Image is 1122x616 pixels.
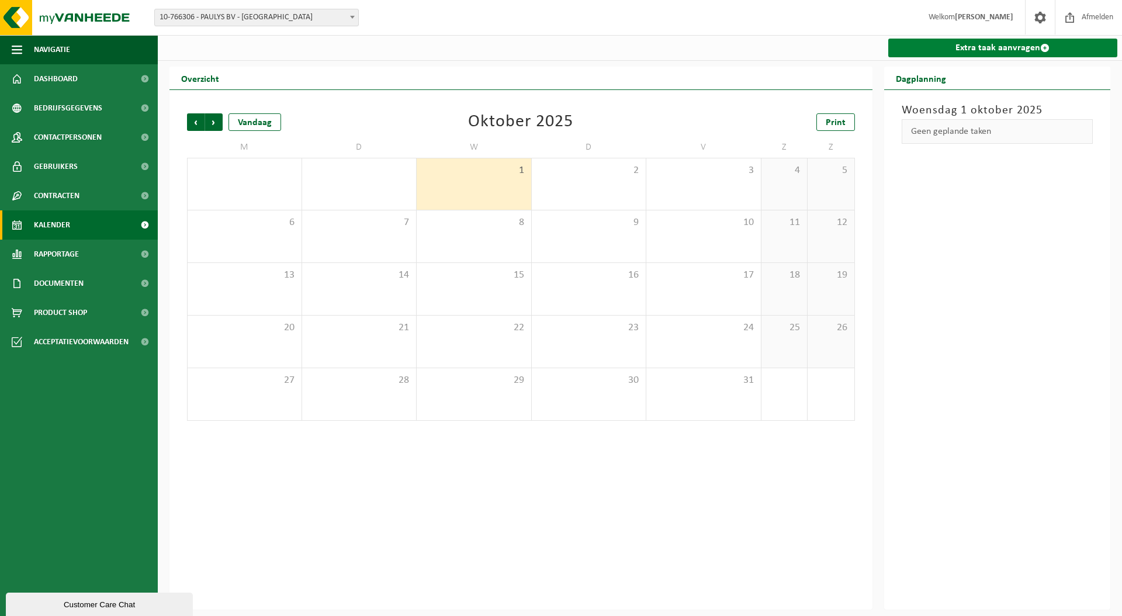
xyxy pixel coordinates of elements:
[538,164,640,177] span: 2
[34,152,78,181] span: Gebruikers
[808,137,854,158] td: Z
[652,269,755,282] span: 17
[193,321,296,334] span: 20
[652,216,755,229] span: 10
[813,321,848,334] span: 26
[652,374,755,387] span: 31
[767,164,802,177] span: 4
[468,113,573,131] div: Oktober 2025
[813,269,848,282] span: 19
[34,94,102,123] span: Bedrijfsgegevens
[423,374,525,387] span: 29
[34,123,102,152] span: Contactpersonen
[154,9,359,26] span: 10-766306 - PAULYS BV - MECHELEN
[813,164,848,177] span: 5
[816,113,855,131] a: Print
[6,590,195,616] iframe: chat widget
[308,321,411,334] span: 21
[417,137,532,158] td: W
[34,240,79,269] span: Rapportage
[761,137,808,158] td: Z
[187,137,302,158] td: M
[826,118,846,127] span: Print
[155,9,358,26] span: 10-766306 - PAULYS BV - MECHELEN
[888,39,1118,57] a: Extra taak aanvragen
[813,216,848,229] span: 12
[532,137,647,158] td: D
[169,67,231,89] h2: Overzicht
[538,269,640,282] span: 16
[423,269,525,282] span: 15
[187,113,205,131] span: Vorige
[538,321,640,334] span: 23
[652,164,755,177] span: 3
[193,216,296,229] span: 6
[884,67,958,89] h2: Dagplanning
[34,35,70,64] span: Navigatie
[652,321,755,334] span: 24
[205,113,223,131] span: Volgende
[538,374,640,387] span: 30
[423,321,525,334] span: 22
[308,269,411,282] span: 14
[34,181,79,210] span: Contracten
[193,269,296,282] span: 13
[34,210,70,240] span: Kalender
[902,119,1093,144] div: Geen geplande taken
[767,321,802,334] span: 25
[34,64,78,94] span: Dashboard
[423,164,525,177] span: 1
[308,374,411,387] span: 28
[34,269,84,298] span: Documenten
[34,327,129,357] span: Acceptatievoorwaarden
[767,216,802,229] span: 11
[955,13,1013,22] strong: [PERSON_NAME]
[538,216,640,229] span: 9
[308,216,411,229] span: 7
[228,113,281,131] div: Vandaag
[423,216,525,229] span: 8
[646,137,761,158] td: V
[902,102,1093,119] h3: Woensdag 1 oktober 2025
[767,269,802,282] span: 18
[34,298,87,327] span: Product Shop
[302,137,417,158] td: D
[193,374,296,387] span: 27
